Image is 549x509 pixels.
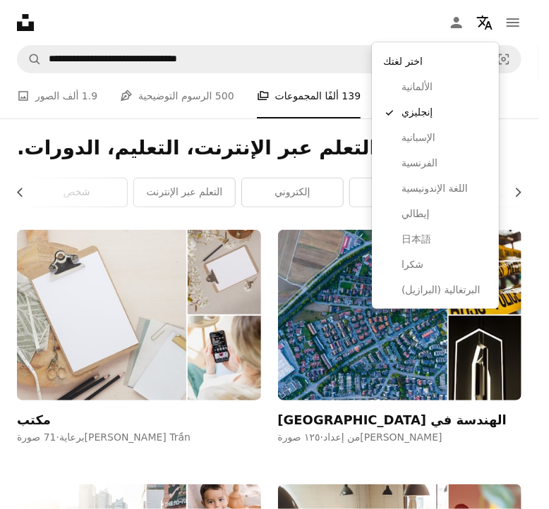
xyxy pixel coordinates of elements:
font: إيطالي [402,208,429,219]
font: البرتغالية (البرازيل) [402,284,481,295]
font: إنجليزي [402,106,433,118]
div: لغة [372,42,499,309]
font: الإسبانية [402,132,435,143]
font: اختر لغتك [383,56,423,67]
font: الألمانية [402,81,433,92]
button: لغة [471,8,499,37]
font: شكرا [402,259,423,270]
font: 日本語 [402,233,431,245]
button: قائمة طعام [499,8,527,37]
font: الفرنسية [402,157,438,168]
font: اللغة الإندونيسية [402,183,468,194]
